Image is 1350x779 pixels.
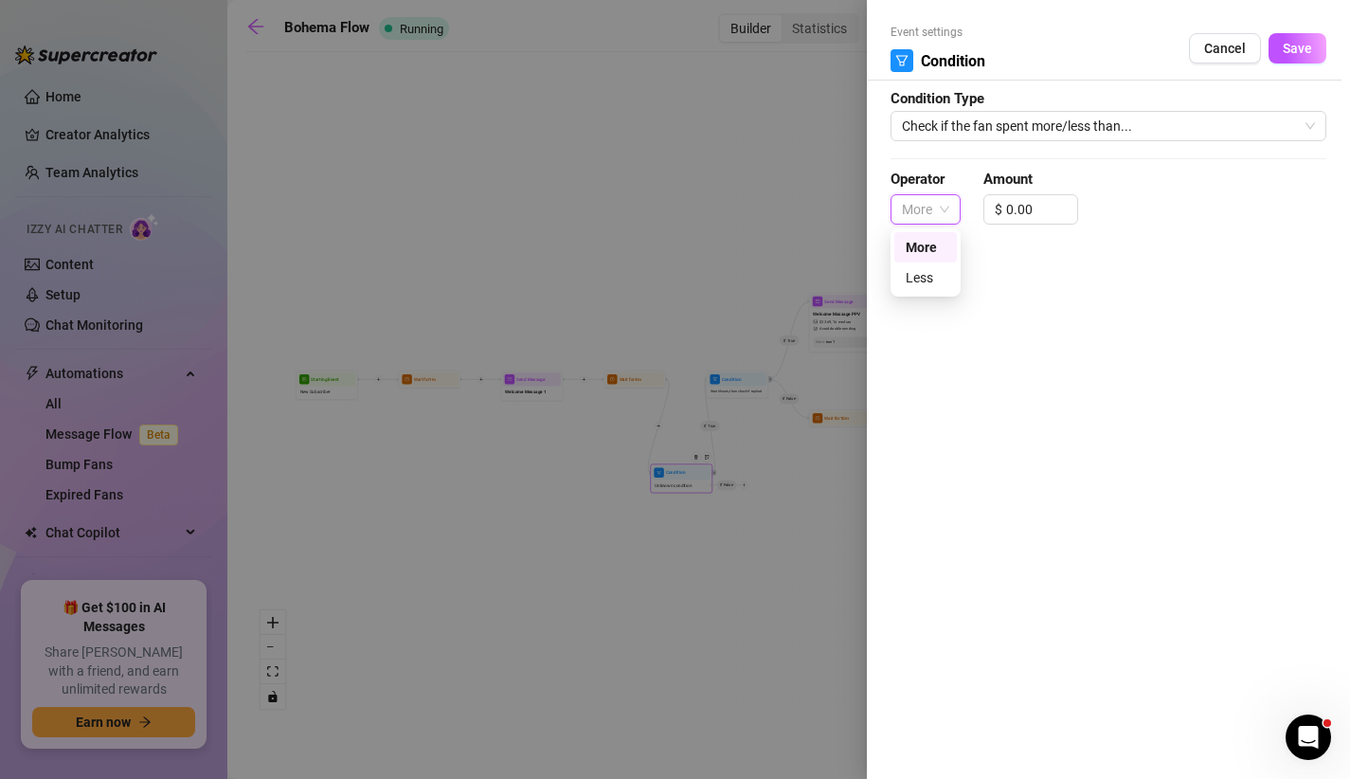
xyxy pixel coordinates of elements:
[906,267,945,288] div: Less
[906,237,945,258] div: More
[1283,41,1312,56] span: Save
[983,171,1033,188] strong: Amount
[891,90,984,107] strong: Condition Type
[1269,33,1326,63] button: Save
[921,49,985,73] span: Condition
[894,232,957,263] div: More
[894,263,957,293] div: Less
[1189,33,1261,63] button: Cancel
[1204,41,1246,56] span: Cancel
[902,112,1315,140] span: Check if the fan spent more/less than...
[891,24,985,42] span: Event settings
[902,195,949,224] span: More
[891,171,945,188] strong: Operator
[895,54,909,67] span: filter
[1286,715,1331,760] iframe: Intercom live chat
